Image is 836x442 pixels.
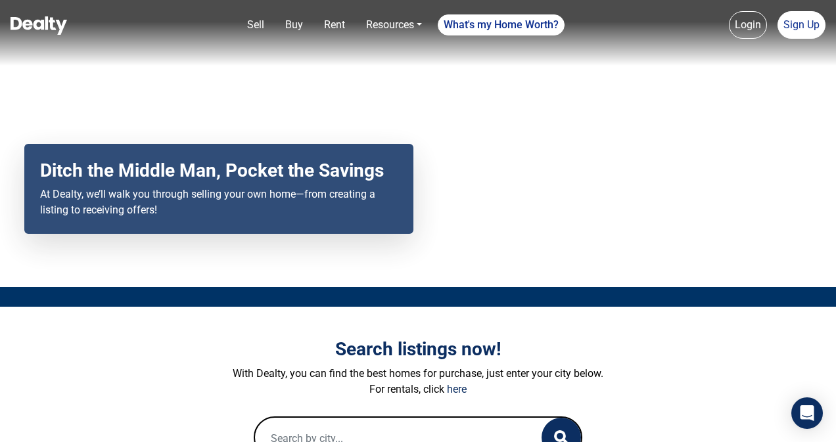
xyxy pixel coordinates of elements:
[280,12,308,38] a: Buy
[438,14,565,35] a: What's my Home Worth?
[40,187,398,218] p: At Dealty, we’ll walk you through selling your own home—from creating a listing to receiving offers!
[778,11,825,39] a: Sign Up
[447,383,467,395] a: here
[729,11,767,39] a: Login
[791,397,823,429] div: Open Intercom Messenger
[53,338,783,361] h3: Search listings now!
[11,16,67,35] img: Dealty - Buy, Sell & Rent Homes
[361,12,427,38] a: Resources
[40,160,398,182] h2: Ditch the Middle Man, Pocket the Savings
[319,12,350,38] a: Rent
[53,382,783,397] p: For rentals, click
[242,12,269,38] a: Sell
[53,366,783,382] p: With Dealty, you can find the best homes for purchase, just enter your city below.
